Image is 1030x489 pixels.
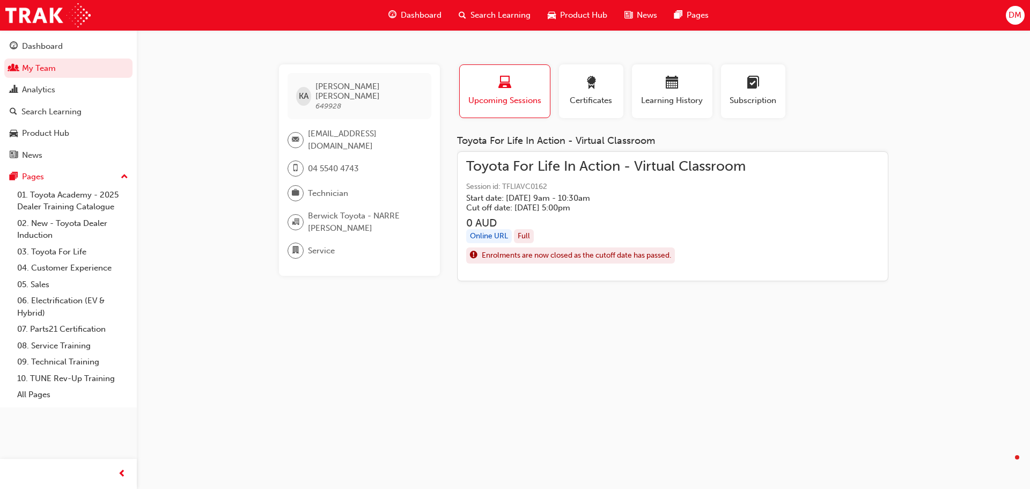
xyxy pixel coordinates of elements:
a: guage-iconDashboard [380,4,450,26]
a: car-iconProduct Hub [539,4,616,26]
a: 05. Sales [13,276,133,293]
span: Dashboard [401,9,442,21]
span: KA [299,90,308,103]
div: Analytics [22,84,55,96]
a: 10. TUNE Rev-Up Training [13,370,133,387]
a: pages-iconPages [666,4,717,26]
a: News [4,145,133,165]
button: Pages [4,167,133,187]
div: Dashboard [22,40,63,53]
button: Upcoming Sessions [459,64,550,118]
span: search-icon [459,9,466,22]
span: Pages [687,9,709,21]
iframe: Intercom live chat [994,452,1019,478]
span: prev-icon [118,468,126,481]
span: pages-icon [10,172,18,182]
button: Learning History [632,64,712,118]
div: Product Hub [22,127,69,140]
a: Dashboard [4,37,133,56]
div: Pages [22,171,44,183]
span: briefcase-icon [292,186,299,200]
span: Certificates [567,94,615,107]
span: Learning History [640,94,704,107]
span: calendar-icon [666,76,679,91]
span: guage-icon [388,9,396,22]
span: car-icon [10,129,18,138]
h5: Start date: [DATE] 9am - 10:30am [466,193,729,203]
span: laptop-icon [498,76,511,91]
button: Certificates [559,64,623,118]
span: Enrolments are now closed as the cutoff date has passed. [482,250,671,262]
a: 08. Service Training [13,338,133,354]
span: Session id: TFLIAVC0162 [466,181,746,193]
span: Search Learning [470,9,531,21]
span: news-icon [624,9,632,22]
span: mobile-icon [292,162,299,176]
span: pages-icon [674,9,682,22]
span: Technician [308,187,348,200]
span: DM [1009,9,1021,21]
a: Toyota For Life In Action - Virtual ClassroomSession id: TFLIAVC0162Start date: [DATE] 9am - 10:3... [466,160,879,272]
h3: 0 AUD [466,217,746,229]
span: people-icon [10,64,18,74]
div: Full [514,229,534,244]
a: 09. Technical Training [13,354,133,370]
a: 01. Toyota Academy - 2025 Dealer Training Catalogue [13,187,133,215]
span: email-icon [292,133,299,147]
div: Online URL [466,229,512,244]
span: Service [308,245,335,257]
span: [EMAIL_ADDRESS][DOMAIN_NAME] [308,128,423,152]
span: guage-icon [10,42,18,52]
span: Berwick Toyota - NARRE [PERSON_NAME] [308,210,423,234]
span: learningplan-icon [747,76,760,91]
a: 07. Parts21 Certification [13,321,133,338]
span: exclaim-icon [470,249,477,262]
span: 04 5540 4743 [308,163,359,175]
span: Upcoming Sessions [468,94,542,107]
span: award-icon [585,76,598,91]
span: organisation-icon [292,215,299,229]
span: up-icon [121,170,128,184]
span: chart-icon [10,85,18,95]
span: car-icon [548,9,556,22]
a: news-iconNews [616,4,666,26]
span: department-icon [292,244,299,258]
span: Product Hub [560,9,607,21]
div: Toyota For Life In Action - Virtual Classroom [457,135,888,147]
span: news-icon [10,151,18,160]
span: Toyota For Life In Action - Virtual Classroom [466,160,746,173]
span: search-icon [10,107,17,117]
span: [PERSON_NAME] [PERSON_NAME] [315,82,422,101]
a: All Pages [13,386,133,403]
span: Subscription [729,94,777,107]
a: Search Learning [4,102,133,122]
div: Search Learning [21,106,82,118]
a: My Team [4,59,133,78]
div: News [22,149,42,162]
button: DashboardMy TeamAnalyticsSearch LearningProduct HubNews [4,34,133,167]
span: 649928 [315,101,341,111]
button: DM [1006,6,1025,25]
span: News [637,9,657,21]
a: search-iconSearch Learning [450,4,539,26]
a: Product Hub [4,123,133,143]
a: 04. Customer Experience [13,260,133,276]
h5: Cut off date: [DATE] 5:00pm [466,203,729,213]
button: Subscription [721,64,785,118]
img: Trak [5,3,91,27]
a: 02. New - Toyota Dealer Induction [13,215,133,244]
a: 03. Toyota For Life [13,244,133,260]
a: Analytics [4,80,133,100]
a: 06. Electrification (EV & Hybrid) [13,293,133,321]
